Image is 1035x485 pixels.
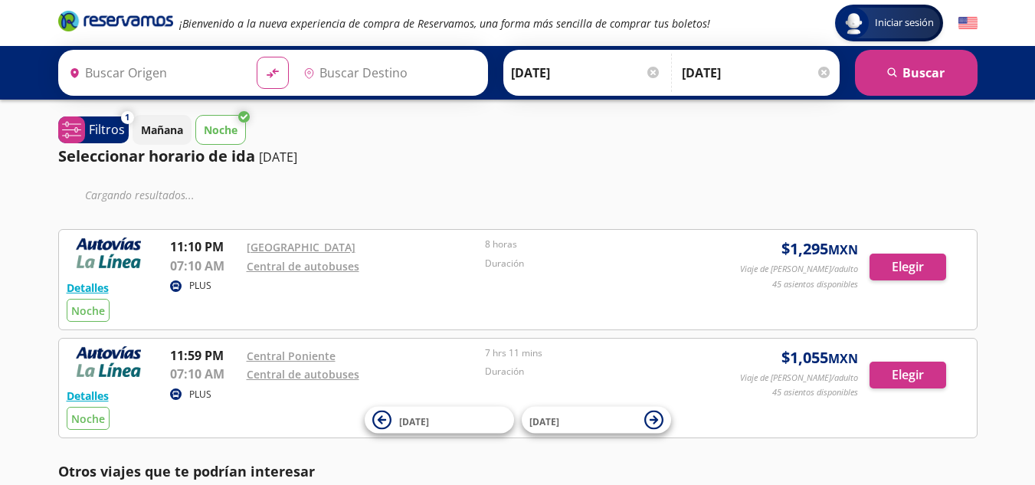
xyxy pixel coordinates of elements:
span: Noche [71,411,105,426]
button: 1Filtros [58,116,129,143]
button: Elegir [870,362,946,388]
p: Duración [485,257,716,270]
small: MXN [828,241,858,258]
button: Mañana [133,115,192,145]
span: Noche [71,303,105,318]
p: 45 asientos disponibles [772,386,858,399]
p: PLUS [189,388,211,401]
p: Noche [204,122,237,138]
p: 11:59 PM [170,346,239,365]
i: Brand Logo [58,9,173,32]
button: [DATE] [365,407,514,434]
span: 1 [125,111,129,124]
input: Opcional [682,54,832,92]
input: Elegir Fecha [511,54,661,92]
p: PLUS [189,279,211,293]
a: Central de autobuses [247,259,359,274]
input: Buscar Origen [63,54,245,92]
p: [DATE] [259,148,297,166]
p: Viaje de [PERSON_NAME]/adulto [740,372,858,385]
p: Mañana [141,122,183,138]
button: Noche [195,115,246,145]
p: 11:10 PM [170,238,239,256]
a: Central de autobuses [247,367,359,382]
p: 07:10 AM [170,257,239,275]
p: 45 asientos disponibles [772,278,858,291]
p: 8 horas [485,238,716,251]
a: Central Poniente [247,349,336,363]
a: Brand Logo [58,9,173,37]
small: MXN [828,350,858,367]
button: Detalles [67,388,109,404]
p: Filtros [89,120,125,139]
button: Elegir [870,254,946,280]
a: [GEOGRAPHIC_DATA] [247,240,355,254]
p: Viaje de [PERSON_NAME]/adulto [740,263,858,276]
button: Detalles [67,280,109,296]
p: 7 hrs 11 mins [485,346,716,360]
img: RESERVAMOS [67,346,151,377]
span: [DATE] [399,415,429,428]
span: Iniciar sesión [869,15,940,31]
p: Duración [485,365,716,378]
p: Seleccionar horario de ida [58,145,255,168]
em: ¡Bienvenido a la nueva experiencia de compra de Reservamos, una forma más sencilla de comprar tus... [179,16,710,31]
span: $ 1,055 [781,346,858,369]
span: $ 1,295 [781,238,858,261]
span: [DATE] [529,415,559,428]
button: Buscar [855,50,978,96]
img: RESERVAMOS [67,238,151,268]
button: [DATE] [522,407,671,434]
p: 07:10 AM [170,365,239,383]
p: Otros viajes que te podrían interesar [58,461,978,482]
em: Cargando resultados ... [85,188,195,202]
input: Buscar Destino [297,54,480,92]
button: English [958,14,978,33]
